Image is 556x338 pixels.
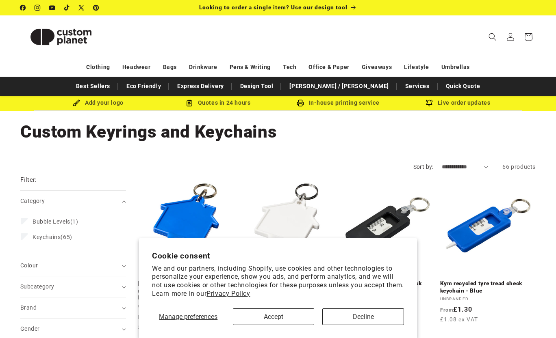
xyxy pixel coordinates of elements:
a: Privacy Policy [206,290,250,297]
a: Bags [163,60,177,74]
span: Colour [20,262,38,269]
img: Order Updates Icon [186,99,193,107]
a: Drinkware [189,60,217,74]
img: In-house printing [297,99,304,107]
a: [PERSON_NAME] / [PERSON_NAME] [285,79,393,93]
span: Category [20,198,45,204]
a: Giveaways [362,60,392,74]
img: Order updates [426,99,433,107]
span: Manage preferences [159,313,217,321]
a: Eco Friendly [122,79,165,93]
span: Looking to order a single item? Use our design tool [199,4,347,11]
summary: Category (0 selected) [20,191,126,211]
a: Umbrellas [441,60,470,74]
a: Clothing [86,60,110,74]
a: Tech [283,60,296,74]
a: Express Delivery [173,79,228,93]
span: Brand [20,304,37,311]
img: Brush Icon [73,99,80,107]
span: Subcategory [20,283,54,290]
span: (1) [33,218,78,225]
span: Gender [20,325,39,332]
div: Live order updates [398,98,518,108]
summary: Subcategory (0 selected) [20,276,126,297]
summary: Colour (0 selected) [20,255,126,276]
button: Manage preferences [152,308,225,325]
div: In-house printing service [278,98,398,108]
a: Services [401,79,434,93]
summary: Search [484,28,502,46]
h2: Cookie consent [152,251,404,260]
span: 66 products [502,164,536,170]
span: Keychains [33,234,61,240]
a: Best Sellers [72,79,114,93]
div: Add your logo [38,98,158,108]
span: Bubble Levels [33,218,70,225]
a: Pens & Writing [230,60,271,74]
button: Accept [233,308,315,325]
a: Quick Quote [442,79,484,93]
label: Sort by: [413,164,434,170]
a: Office & Paper [308,60,349,74]
a: Kym recycled tyre tread check keychain - Blue [440,280,536,294]
h2: Filter: [20,175,37,185]
p: We and our partners, including Shopify, use cookies and other technologies to personalize your ex... [152,265,404,298]
a: Design Tool [236,79,278,93]
span: (65) [33,233,72,241]
a: [PERSON_NAME] house-shaped recycled utility key keychain - Blue [138,280,234,301]
a: Custom Planet [17,15,105,58]
div: Quotes in 24 hours [158,98,278,108]
button: Decline [322,308,404,325]
summary: Brand (0 selected) [20,297,126,318]
a: Lifestyle [404,60,429,74]
a: Headwear [122,60,151,74]
img: Custom Planet [20,19,102,55]
h1: Custom Keyrings and Keychains [20,121,536,143]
